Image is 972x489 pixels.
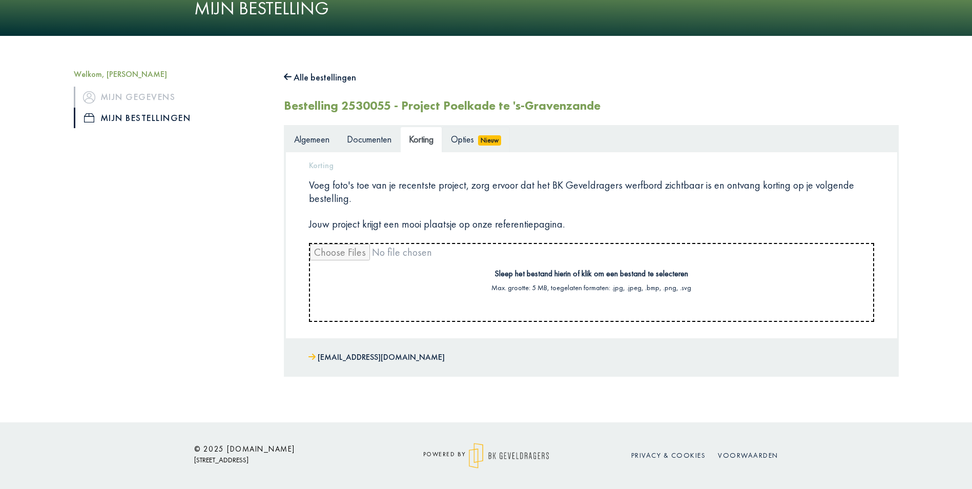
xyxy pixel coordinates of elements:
span: Algemeen [294,133,329,145]
h5: Korting [309,160,874,170]
span: Korting [409,133,433,145]
h2: Bestelling 2530055 - Project Poelkade te 's-Gravenzande [284,98,601,113]
h6: © 2025 [DOMAIN_NAME] [194,444,379,454]
img: icon [84,113,94,123]
img: logo [469,443,549,468]
span: Opties [451,133,474,145]
span: Nieuw [478,135,502,146]
a: [EMAIL_ADDRESS][DOMAIN_NAME] [308,350,445,365]
p: Jouw project krijgt een mooi plaatsje op onze referentiepagina. [309,217,874,231]
img: icon [83,91,95,104]
a: iconMijn gegevens [74,87,268,107]
a: Privacy & cookies [631,451,706,460]
a: Voorwaarden [718,451,778,460]
a: iconMijn bestellingen [74,108,268,128]
p: [STREET_ADDRESS] [194,454,379,466]
ul: Tabs [285,127,897,152]
div: powered by [394,443,578,468]
span: Documenten [347,133,391,145]
button: Alle bestellingen [284,69,357,86]
h5: Welkom, [PERSON_NAME] [74,69,268,79]
p: Voeg foto's toe van je recentste project, zorg ervoor dat het BK Geveldragers werfbord zichtbaar ... [309,178,874,205]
